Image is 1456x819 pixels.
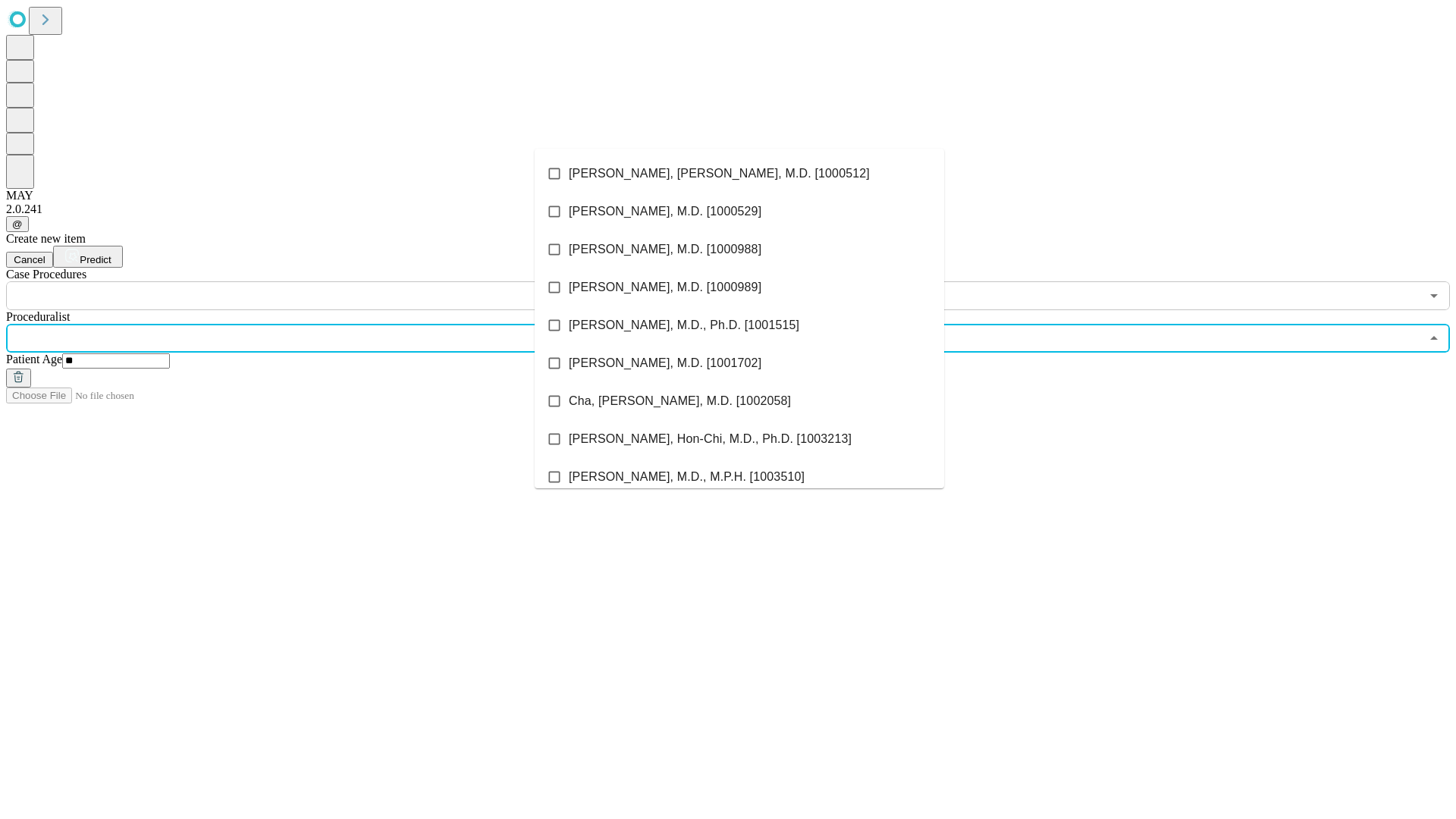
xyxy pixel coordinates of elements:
[569,202,761,221] span: [PERSON_NAME], M.D. [1000529]
[569,468,805,486] span: [PERSON_NAME], M.D., M.P.H. [1003510]
[569,430,852,448] span: [PERSON_NAME], Hon-Chi, M.D., Ph.D. [1003213]
[569,240,761,259] span: [PERSON_NAME], M.D. [1000988]
[569,354,761,372] span: [PERSON_NAME], M.D. [1001702]
[6,310,70,323] span: Proceduralist
[569,316,799,334] span: [PERSON_NAME], M.D., Ph.D. [1001515]
[6,268,86,281] span: Scheduled Procedure
[6,216,29,232] button: @
[569,278,761,297] span: [PERSON_NAME], M.D. [1000989]
[1423,328,1445,349] button: Close
[6,202,1450,216] div: 2.0.241
[12,218,23,230] span: @
[80,254,111,265] span: Predict
[569,165,870,183] span: [PERSON_NAME], [PERSON_NAME], M.D. [1000512]
[53,246,123,268] button: Predict
[6,189,1450,202] div: MAY
[569,392,791,410] span: Cha, [PERSON_NAME], M.D. [1002058]
[6,353,62,366] span: Patient Age
[6,232,86,245] span: Create new item
[14,254,45,265] span: Cancel
[6,252,53,268] button: Cancel
[1423,285,1445,306] button: Open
